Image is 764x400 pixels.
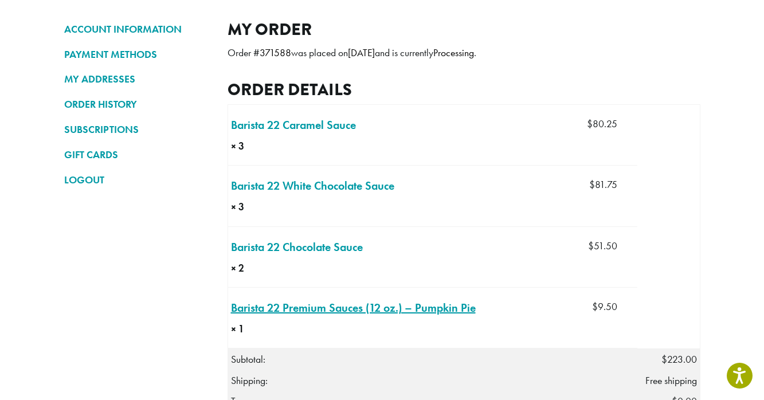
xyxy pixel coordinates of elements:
a: LOGOUT [64,170,210,190]
mark: Processing [433,46,474,59]
span: 223.00 [661,353,697,366]
a: ACCOUNT INFORMATION [64,19,210,39]
mark: 371588 [260,46,291,59]
th: Shipping: [228,370,637,391]
mark: [DATE] [348,46,375,59]
span: $ [587,117,593,130]
span: $ [588,240,594,252]
a: SUBSCRIPTIONS [64,120,210,139]
p: Order # was placed on and is currently . [228,44,700,62]
a: ORDER HISTORY [64,95,210,114]
bdi: 80.25 [587,117,617,130]
strong: × 1 [231,321,311,336]
span: $ [592,300,598,313]
h2: My Order [228,19,700,40]
strong: × 2 [231,261,277,276]
td: Free shipping [637,370,700,391]
a: Barista 22 Chocolate Sauce [231,238,363,256]
a: Barista 22 Premium Sauces (12 oz.) – Pumpkin Pie [231,299,476,316]
a: Barista 22 White Chocolate Sauce [231,177,394,194]
bdi: 81.75 [589,178,617,191]
a: Barista 22 Caramel Sauce [231,116,356,134]
a: MY ADDRESSES [64,69,210,89]
strong: × 3 [231,199,287,214]
strong: × 3 [231,139,275,154]
span: $ [661,353,667,366]
span: $ [589,178,595,191]
bdi: 51.50 [588,240,617,252]
th: Subtotal: [228,349,637,370]
bdi: 9.50 [592,300,617,313]
h2: Order details [228,80,700,100]
a: GIFT CARDS [64,145,210,164]
a: PAYMENT METHODS [64,45,210,64]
